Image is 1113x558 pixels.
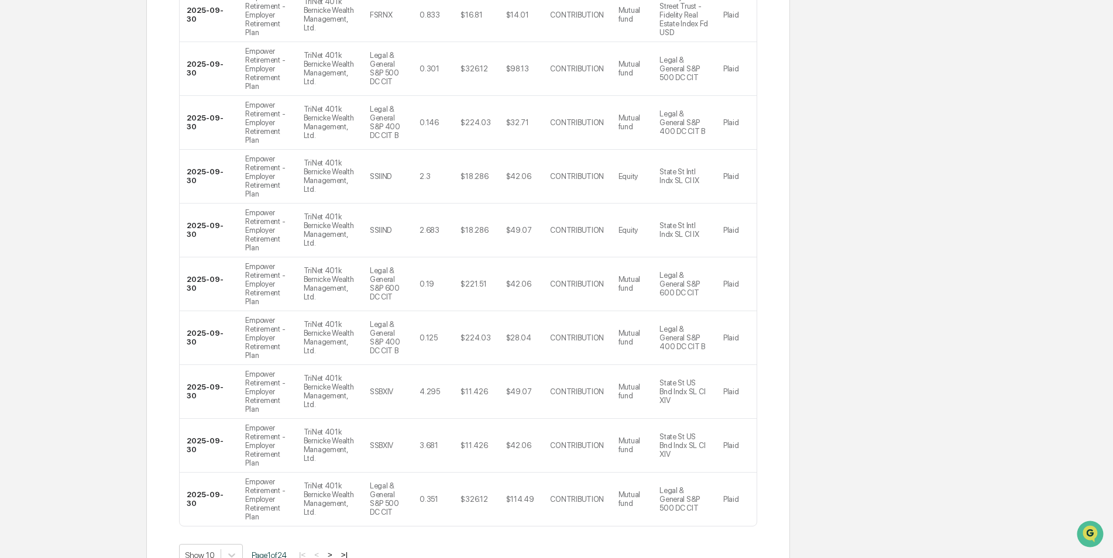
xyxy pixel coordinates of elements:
[180,419,238,473] td: 2025-09-30
[23,147,75,159] span: Preclearance
[12,89,33,111] img: 1746055101610-c473b297-6a78-478c-a979-82029cc54cd1
[83,198,142,207] a: Powered byPylon
[716,96,757,150] td: Plaid
[619,329,645,346] div: Mutual fund
[461,226,488,235] div: $18.286
[245,47,289,91] div: Empower Retirement - Employer Retirement Plan
[619,226,638,235] div: Equity
[716,42,757,96] td: Plaid
[550,118,604,127] div: CONTRIBUTION
[297,473,363,526] td: TriNet 401k Bernicke Wealth Management, Ltd.
[619,436,645,454] div: Mutual fund
[506,387,532,396] div: $49.07
[619,490,645,508] div: Mutual fund
[619,172,638,181] div: Equity
[420,172,430,181] div: 2.3
[659,325,709,351] div: Legal & General S&P 400 DC CIT B
[420,280,434,288] div: 0.19
[245,423,289,467] div: Empower Retirement - Employer Retirement Plan
[550,172,604,181] div: CONTRIBUTION
[506,333,531,342] div: $28.04
[461,387,487,396] div: $11.426
[619,113,645,131] div: Mutual fund
[370,172,391,181] div: SSIIND
[716,257,757,311] td: Plaid
[420,64,439,73] div: 0.301
[461,280,486,288] div: $221.51
[420,118,439,127] div: 0.146
[180,473,238,526] td: 2025-09-30
[245,208,289,252] div: Empower Retirement - Employer Retirement Plan
[12,149,21,158] div: 🖐️
[659,56,709,82] div: Legal & General S&P 500 DC CIT
[245,101,289,144] div: Empower Retirement - Employer Retirement Plan
[619,275,645,292] div: Mutual fund
[550,226,604,235] div: CONTRIBUTION
[370,266,406,301] div: Legal & General S&P 600 DC CIT
[420,495,438,504] div: 0.351
[370,320,406,355] div: Legal & General S&P 400 DC CIT B
[85,149,94,158] div: 🗄️
[23,170,74,181] span: Data Lookup
[716,311,757,365] td: Plaid
[716,204,757,257] td: Plaid
[245,154,289,198] div: Empower Retirement - Employer Retirement Plan
[199,93,213,107] button: Start new chat
[370,226,391,235] div: SSIIND
[716,365,757,419] td: Plaid
[506,226,532,235] div: $49.07
[370,105,406,140] div: Legal & General S&P 400 DC CIT B
[7,165,78,186] a: 🔎Data Lookup
[297,96,363,150] td: TriNet 401k Bernicke Wealth Management, Ltd.
[370,387,393,396] div: SSBXIV
[420,441,438,450] div: 3.681
[716,150,757,204] td: Plaid
[40,101,148,111] div: We're available if you need us!
[180,150,238,204] td: 2025-09-30
[245,316,289,360] div: Empower Retirement - Employer Retirement Plan
[297,365,363,419] td: TriNet 401k Bernicke Wealth Management, Ltd.
[12,25,213,43] p: How can we help?
[80,143,150,164] a: 🗄️Attestations
[1076,519,1107,551] iframe: Open customer support
[659,221,709,239] div: State St Intl Indx SL Cl IX
[297,311,363,365] td: TriNet 401k Bernicke Wealth Management, Ltd.
[297,42,363,96] td: TriNet 401k Bernicke Wealth Management, Ltd.
[420,11,440,19] div: 0.833
[550,280,604,288] div: CONTRIBUTION
[659,432,709,459] div: State St US Bnd Indx SL Cl XIV
[12,171,21,180] div: 🔎
[297,419,363,473] td: TriNet 401k Bernicke Wealth Management, Ltd.
[245,477,289,521] div: Empower Retirement - Employer Retirement Plan
[180,311,238,365] td: 2025-09-30
[461,441,487,450] div: $11.426
[716,419,757,473] td: Plaid
[370,481,406,516] div: Legal & General S&P 500 DC CIT
[297,257,363,311] td: TriNet 401k Bernicke Wealth Management, Ltd.
[550,441,604,450] div: CONTRIBUTION
[461,333,490,342] div: $224.03
[659,167,709,185] div: State St Intl Indx SL Cl IX
[116,198,142,207] span: Pylon
[370,441,393,450] div: SSBXIV
[506,280,531,288] div: $42.06
[659,271,709,297] div: Legal & General S&P 600 DC CIT
[370,11,393,19] div: FSRNX
[550,64,604,73] div: CONTRIBUTION
[180,96,238,150] td: 2025-09-30
[420,387,440,396] div: 4.295
[659,486,709,512] div: Legal & General S&P 500 DC CIT
[180,257,238,311] td: 2025-09-30
[461,118,490,127] div: $224.03
[420,333,438,342] div: 0.125
[180,204,238,257] td: 2025-09-30
[619,60,645,77] div: Mutual fund
[461,11,482,19] div: $16.81
[461,495,487,504] div: $326.12
[97,147,145,159] span: Attestations
[297,150,363,204] td: TriNet 401k Bernicke Wealth Management, Ltd.
[550,11,604,19] div: CONTRIBUTION
[420,226,439,235] div: 2.683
